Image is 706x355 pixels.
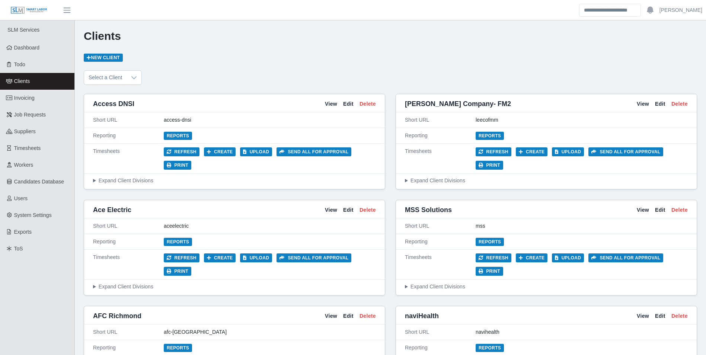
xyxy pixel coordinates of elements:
[476,328,688,336] div: navihealth
[343,312,354,320] a: Edit
[14,95,35,101] span: Invoicing
[93,222,164,230] div: Short URL
[10,6,48,15] img: SLM Logo
[14,179,64,185] span: Candidates Database
[93,344,164,352] div: Reporting
[405,344,476,352] div: Reporting
[240,147,272,156] button: Upload
[405,116,476,124] div: Short URL
[14,45,40,51] span: Dashboard
[325,312,337,320] a: View
[476,253,511,262] button: Refresh
[476,161,503,170] button: Print
[14,61,25,67] span: Todo
[671,312,688,320] a: Delete
[14,229,32,235] span: Exports
[93,311,141,321] span: AFC Richmond
[552,253,584,262] button: Upload
[14,145,41,151] span: Timesheets
[516,253,548,262] button: Create
[93,205,131,215] span: Ace Electric
[84,29,697,43] h1: Clients
[655,100,665,108] a: Edit
[164,328,376,336] div: afc-[GEOGRAPHIC_DATA]
[671,100,688,108] a: Delete
[405,238,476,246] div: Reporting
[93,147,164,170] div: Timesheets
[671,206,688,214] a: Delete
[405,328,476,336] div: Short URL
[164,253,199,262] button: Refresh
[405,132,476,140] div: Reporting
[84,71,127,84] span: Select a Client
[588,253,663,262] button: Send all for approval
[516,147,548,156] button: Create
[204,253,236,262] button: Create
[637,312,649,320] a: View
[14,128,36,134] span: Suppliers
[588,147,663,156] button: Send all for approval
[164,344,192,352] a: Reports
[93,238,164,246] div: Reporting
[476,132,504,140] a: Reports
[343,100,354,108] a: Edit
[277,253,351,262] button: Send all for approval
[164,116,376,124] div: access-dnsi
[476,238,504,246] a: Reports
[405,222,476,230] div: Short URL
[659,6,702,14] a: [PERSON_NAME]
[93,283,376,291] summary: Expand Client Divisions
[277,147,351,156] button: Send all for approval
[93,99,134,109] span: Access DNSI
[405,253,476,276] div: Timesheets
[360,206,376,214] a: Delete
[93,116,164,124] div: Short URL
[164,147,199,156] button: Refresh
[637,100,649,108] a: View
[93,132,164,140] div: Reporting
[93,328,164,336] div: Short URL
[405,311,439,321] span: naviHealth
[476,267,503,276] button: Print
[343,206,354,214] a: Edit
[655,206,665,214] a: Edit
[84,54,123,62] a: New Client
[164,238,192,246] a: Reports
[637,206,649,214] a: View
[164,222,376,230] div: aceelectric
[325,100,337,108] a: View
[476,116,688,124] div: leecofmm
[204,147,236,156] button: Create
[405,205,452,215] span: MSS Solutions
[164,161,191,170] button: Print
[655,312,665,320] a: Edit
[360,100,376,108] a: Delete
[164,267,191,276] button: Print
[476,222,688,230] div: mss
[405,177,688,185] summary: Expand Client Divisions
[240,253,272,262] button: Upload
[476,344,504,352] a: Reports
[476,147,511,156] button: Refresh
[93,177,376,185] summary: Expand Client Divisions
[164,132,192,140] a: Reports
[405,147,476,170] div: Timesheets
[405,283,688,291] summary: Expand Client Divisions
[14,78,30,84] span: Clients
[552,147,584,156] button: Upload
[405,99,511,109] span: [PERSON_NAME] Company- FM2
[325,206,337,214] a: View
[14,212,52,218] span: System Settings
[14,162,33,168] span: Workers
[93,253,164,276] div: Timesheets
[7,27,39,33] span: SLM Services
[579,4,641,17] input: Search
[14,246,23,252] span: ToS
[360,312,376,320] a: Delete
[14,195,28,201] span: Users
[14,112,46,118] span: Job Requests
